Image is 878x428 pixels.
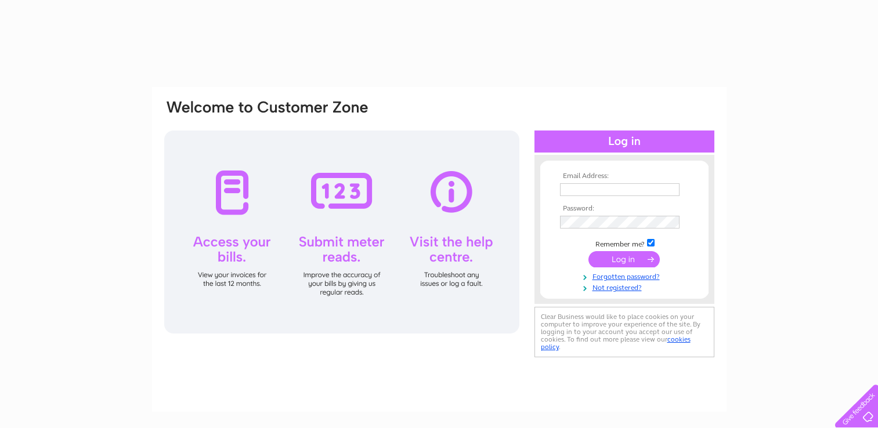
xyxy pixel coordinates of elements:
th: Email Address: [557,172,692,180]
a: Not registered? [560,281,692,292]
th: Password: [557,205,692,213]
td: Remember me? [557,237,692,249]
input: Submit [588,251,660,267]
a: cookies policy [541,335,691,351]
a: Forgotten password? [560,270,692,281]
div: Clear Business would like to place cookies on your computer to improve your experience of the sit... [534,307,714,357]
